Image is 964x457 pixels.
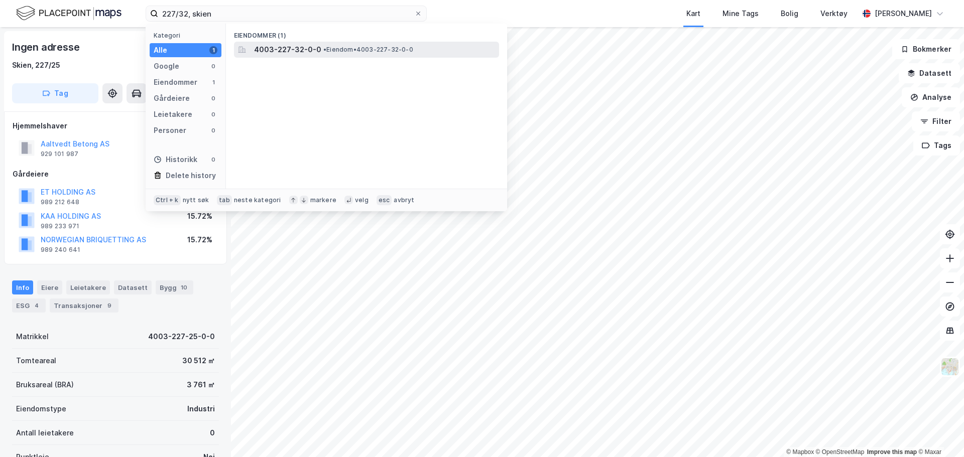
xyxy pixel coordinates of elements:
div: Personer [154,124,186,136]
div: Google [154,60,179,72]
div: Matrikkel [16,331,49,343]
span: • [323,46,326,53]
input: Søk på adresse, matrikkel, gårdeiere, leietakere eller personer [158,6,414,21]
div: Eiendommer (1) [226,24,507,42]
button: Bokmerker [892,39,960,59]
div: Kart [686,8,700,20]
div: markere [310,196,336,204]
div: Bruksareal (BRA) [16,379,74,391]
div: 0 [209,62,217,70]
div: Kategori [154,32,221,39]
div: Bolig [781,8,798,20]
div: [PERSON_NAME] [875,8,932,20]
div: Historikk [154,154,197,166]
div: Industri [187,403,215,415]
img: Z [940,357,959,376]
div: Verktøy [820,8,848,20]
div: 0 [209,110,217,118]
div: 30 512 ㎡ [182,355,215,367]
div: avbryt [394,196,414,204]
div: 1 [209,46,217,54]
div: 15.72% [187,210,212,222]
button: Tags [913,135,960,156]
div: 0 [210,427,215,439]
div: Leietakere [66,280,110,294]
div: Ctrl + k [154,195,181,205]
div: velg [355,196,369,204]
div: 9 [104,300,114,311]
div: 10 [179,282,189,292]
div: Datasett [114,280,152,294]
div: 3 761 ㎡ [187,379,215,391]
iframe: Chat Widget [914,409,964,457]
div: 1 [209,78,217,86]
div: Hjemmelshaver [13,120,218,132]
div: 4 [32,300,42,311]
button: Tag [12,83,98,103]
div: tab [217,195,232,205]
div: 0 [209,94,217,102]
div: Antall leietakere [16,427,74,439]
div: 929 101 987 [41,150,78,158]
div: nytt søk [183,196,209,204]
div: Delete history [166,170,216,182]
img: logo.f888ab2527a4732fd821a326f86c7f29.svg [16,5,122,22]
div: Transaksjoner [50,298,118,313]
div: esc [377,195,392,205]
div: Skien, 227/25 [12,59,60,71]
span: Eiendom • 4003-227-32-0-0 [323,46,413,54]
div: Ingen adresse [12,39,81,55]
button: Datasett [899,63,960,83]
div: 4003-227-25-0-0 [148,331,215,343]
div: 989 240 641 [41,246,80,254]
div: Leietakere [154,108,192,120]
div: Bygg [156,280,193,294]
div: Gårdeiere [154,92,190,104]
div: Eiere [37,280,62,294]
div: neste kategori [234,196,281,204]
div: Mine Tags [722,8,759,20]
div: 989 233 971 [41,222,79,230]
div: Gårdeiere [13,168,218,180]
div: Eiendommer [154,76,197,88]
a: Improve this map [867,448,917,455]
div: Info [12,280,33,294]
div: Eiendomstype [16,403,66,415]
div: Alle [154,44,167,56]
button: Analyse [902,87,960,107]
button: Filter [912,111,960,131]
div: 0 [209,126,217,134]
div: 0 [209,156,217,164]
div: 989 212 648 [41,198,79,206]
div: 15.72% [187,234,212,246]
a: Mapbox [786,448,814,455]
div: ESG [12,298,46,313]
a: OpenStreetMap [816,448,865,455]
span: 4003-227-32-0-0 [254,44,321,56]
div: Tomteareal [16,355,56,367]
